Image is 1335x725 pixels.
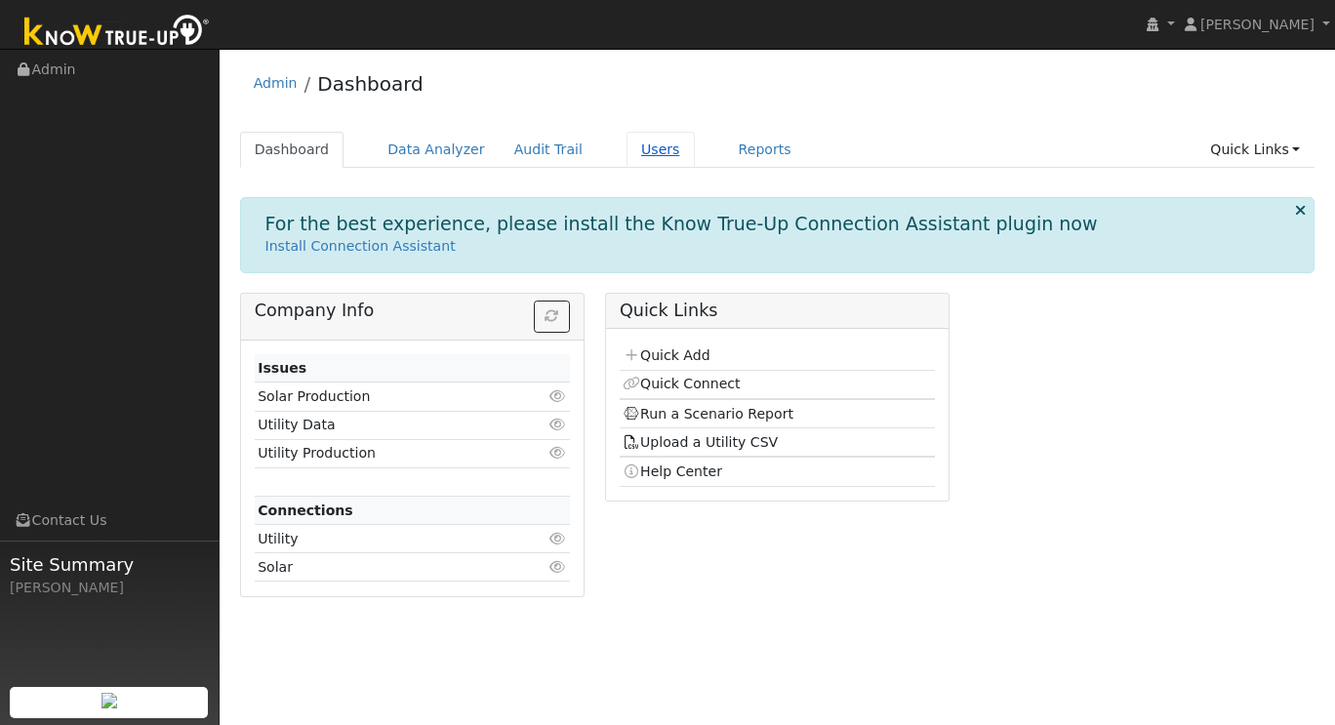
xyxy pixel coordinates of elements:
td: Utility Production [255,439,519,467]
a: Upload a Utility CSV [623,434,778,450]
td: Solar [255,553,519,582]
img: retrieve [101,693,117,708]
a: Reports [724,132,806,168]
a: Quick Links [1195,132,1315,168]
td: Solar Production [255,383,519,411]
span: Site Summary [10,551,209,578]
div: [PERSON_NAME] [10,578,209,598]
h5: Quick Links [620,301,935,321]
i: Click to view [549,532,567,545]
a: Install Connection Assistant [265,238,456,254]
a: Admin [254,75,298,91]
span: [PERSON_NAME] [1200,17,1315,32]
a: Quick Connect [623,376,740,391]
strong: Issues [258,360,306,376]
strong: Connections [258,503,353,518]
img: Know True-Up [15,11,220,55]
a: Users [627,132,695,168]
a: Run a Scenario Report [623,406,793,422]
h1: For the best experience, please install the Know True-Up Connection Assistant plugin now [265,213,1098,235]
td: Utility [255,525,519,553]
i: Click to view [549,446,567,460]
a: Data Analyzer [373,132,500,168]
a: Help Center [623,463,722,479]
a: Dashboard [317,72,424,96]
a: Quick Add [623,347,709,363]
a: Audit Trail [500,132,597,168]
td: Utility Data [255,411,519,439]
h5: Company Info [255,301,570,321]
a: Dashboard [240,132,344,168]
i: Click to view [549,560,567,574]
i: Click to view [549,418,567,431]
i: Click to view [549,389,567,403]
